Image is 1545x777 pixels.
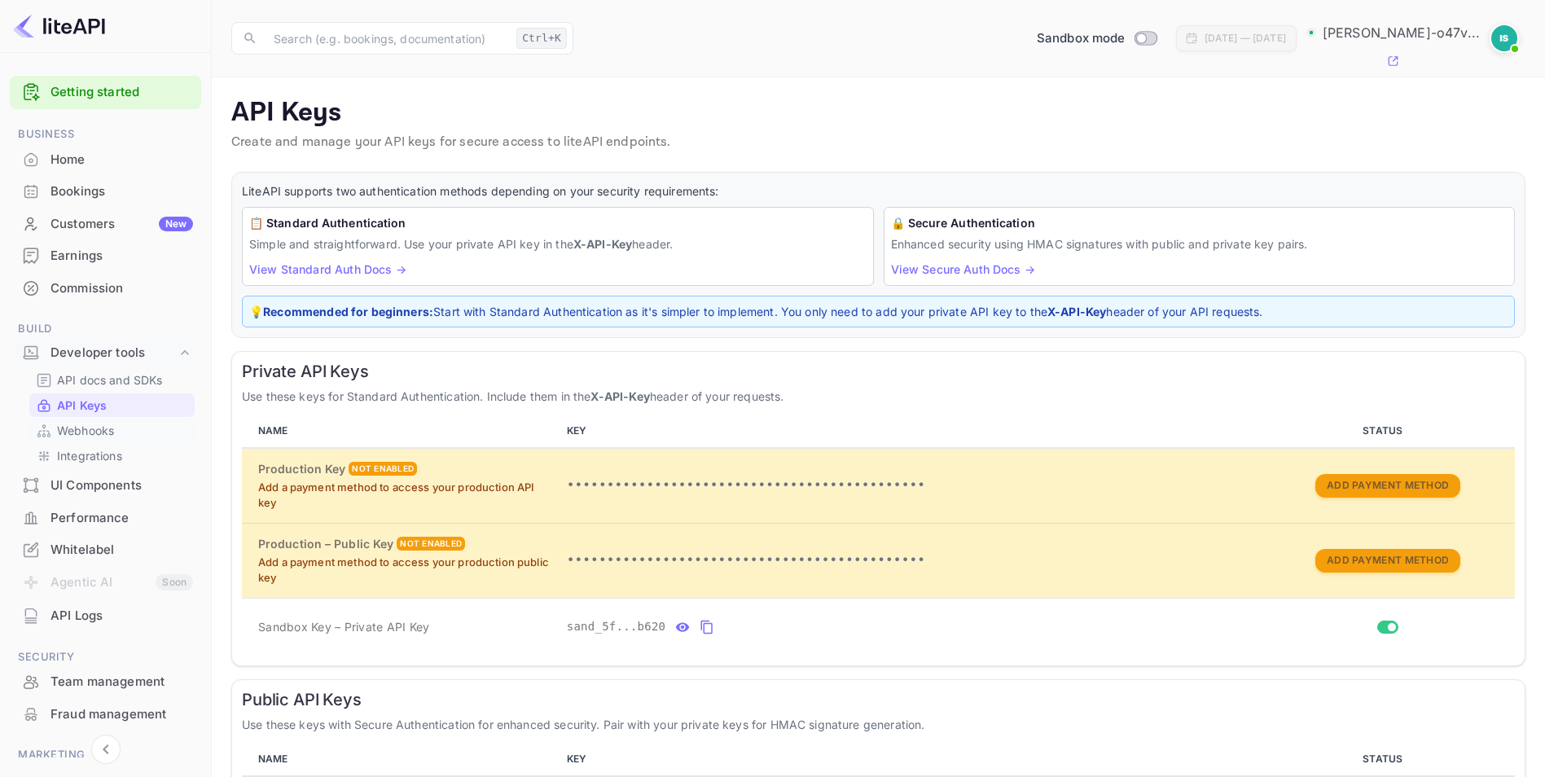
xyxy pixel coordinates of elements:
a: View Secure Auth Docs → [891,262,1035,276]
img: LiteAPI logo [13,13,105,39]
strong: Recommended for beginners: [263,305,433,318]
span: Security [10,648,201,666]
div: Team management [50,673,193,691]
a: Whitelabel [10,534,201,564]
div: Whitelabel [10,534,201,566]
a: API Keys [36,397,188,414]
div: Not enabled [349,462,417,476]
a: Fraud management [10,699,201,729]
span: Business [10,125,201,143]
div: Bookings [50,182,193,201]
div: Fraud management [10,699,201,731]
div: New [159,217,193,231]
a: API docs and SDKs [36,371,188,388]
table: public api keys table [242,743,1515,777]
p: Create and manage your API keys for secure access to liteAPI endpoints. [231,133,1525,152]
div: Developer tools [50,344,177,362]
span: sand_5f...b620 [567,618,666,635]
p: Use these keys for Standard Authentication. Include them in the header of your requests. [242,388,1515,405]
th: STATUS [1260,743,1515,776]
p: ••••••••••••••••••••••••••••••••••••••••••••• [567,551,1254,570]
div: API Logs [10,600,201,632]
div: [DATE] — [DATE] [1205,31,1286,46]
img: Ishita Srivastava [1491,25,1517,51]
div: API Logs [50,607,193,626]
div: Switch to Production mode [1030,29,1163,48]
h6: Public API Keys [242,690,1515,709]
div: Home [50,151,193,169]
p: API Keys [57,397,107,414]
a: Getting started [50,83,193,102]
div: Ctrl+K [516,28,567,49]
div: Getting started [10,76,201,109]
p: ••••••••••••••••••••••••••••••••••••••••••••• [567,476,1254,495]
p: Enhanced security using HMAC signatures with public and private key pairs. [891,235,1508,252]
h6: 🔒 Secure Authentication [891,214,1508,232]
th: NAME [242,415,560,448]
strong: X-API-Key [573,237,632,251]
div: Performance [50,509,193,528]
input: Search (e.g. bookings, documentation) [264,22,510,55]
table: private api keys table [242,415,1515,656]
div: CustomersNew [10,209,201,240]
a: Webhooks [36,422,188,439]
div: Commission [50,279,193,298]
a: Add Payment Method [1315,552,1460,566]
div: Earnings [50,247,193,266]
a: API Logs [10,600,201,630]
th: NAME [242,743,560,776]
a: Performance [10,503,201,533]
a: Earnings [10,240,201,270]
div: Commission [10,273,201,305]
span: Build [10,320,201,338]
div: UI Components [50,476,193,495]
h6: Production Key [258,460,345,478]
th: STATUS [1260,415,1515,448]
a: Commission [10,273,201,303]
strong: X-API-Key [590,389,649,403]
p: Add a payment method to access your production public key [258,555,554,586]
p: API docs and SDKs [57,371,163,388]
div: Integrations [29,444,195,468]
div: Developer tools [10,339,201,367]
span: Sandbox mode [1037,29,1126,48]
p: LiteAPI supports two authentication methods depending on your security requirements: [242,182,1515,200]
a: UI Components [10,470,201,500]
div: Performance [10,503,201,534]
th: KEY [560,415,1261,448]
div: Bookings [10,176,201,208]
a: Team management [10,666,201,696]
div: Earnings [10,240,201,272]
p: Webhooks [57,422,114,439]
a: Add Payment Method [1315,477,1460,491]
div: API docs and SDKs [29,368,195,392]
button: Add Payment Method [1315,549,1460,573]
div: Home [10,144,201,176]
th: KEY [560,743,1261,776]
div: API Keys [29,393,195,417]
div: Not enabled [397,537,465,551]
p: API Keys [231,97,1525,129]
div: Fraud management [50,705,193,724]
p: Integrations [57,447,122,464]
span: Marketing [10,746,201,764]
p: Simple and straightforward. Use your private API key in the header. [249,235,867,252]
div: Webhooks [29,419,195,442]
p: Add a payment method to access your production API key [258,480,554,511]
a: Bookings [10,176,201,206]
div: Team management [10,666,201,698]
a: Integrations [36,447,188,464]
td: Sandbox Key – Private API Key [242,598,560,656]
a: View Standard Auth Docs → [249,262,406,276]
h6: 📋 Standard Authentication [249,214,867,232]
div: Whitelabel [50,541,193,560]
button: Add Payment Method [1315,474,1460,498]
h6: Private API Keys [242,362,1515,381]
p: 💡 Start with Standard Authentication as it's simpler to implement. You only need to add your priv... [249,303,1508,320]
a: Home [10,144,201,174]
div: Customers [50,215,193,234]
a: CustomersNew [10,209,201,239]
button: Collapse navigation [91,735,121,764]
h6: Production – Public Key [258,535,393,553]
strong: X-API-Key [1047,305,1106,318]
